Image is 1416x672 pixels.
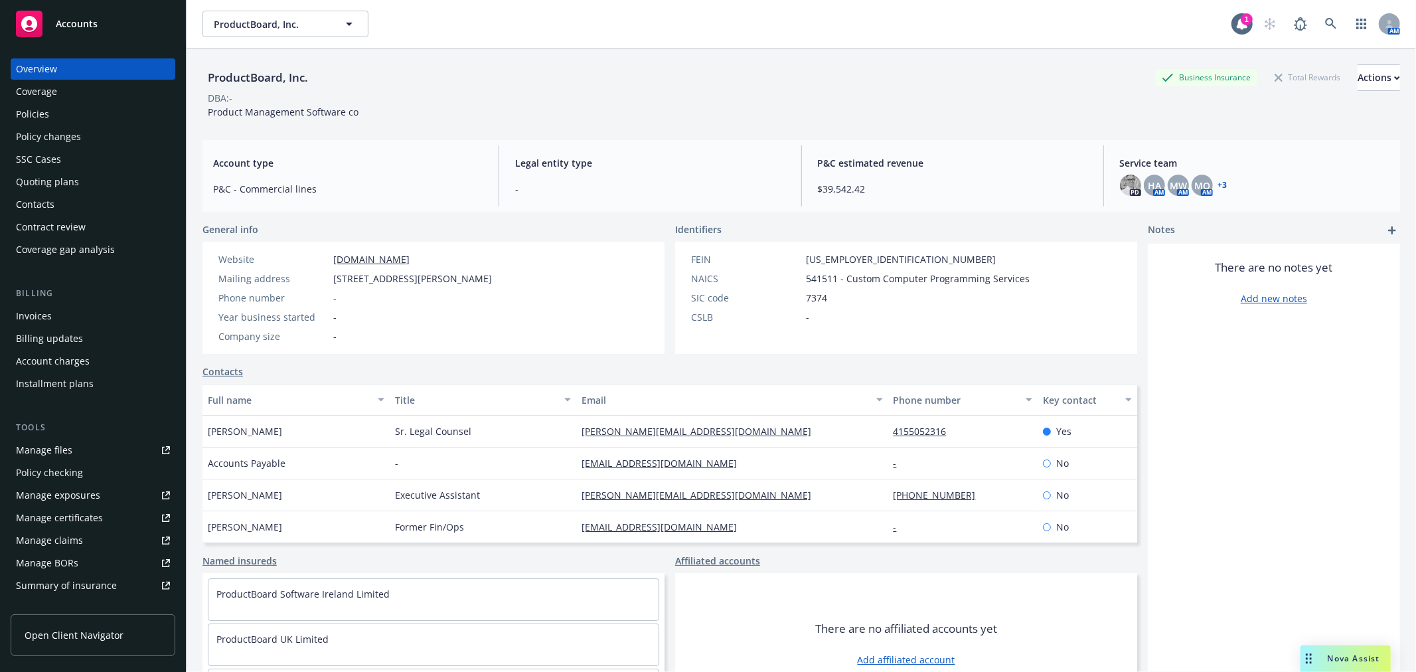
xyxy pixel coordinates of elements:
[16,239,115,260] div: Coverage gap analysis
[333,291,337,305] span: -
[818,182,1087,196] span: $39,542.42
[11,328,175,349] a: Billing updates
[11,287,175,300] div: Billing
[1300,645,1391,672] button: Nova Assist
[11,239,175,260] a: Coverage gap analysis
[16,104,49,125] div: Policies
[16,440,72,461] div: Manage files
[1318,11,1344,37] a: Search
[333,253,410,266] a: [DOMAIN_NAME]
[16,149,61,170] div: SSC Cases
[1241,13,1253,25] div: 1
[1300,645,1317,672] div: Drag to move
[1043,393,1117,407] div: Key contact
[218,329,328,343] div: Company size
[16,507,103,529] div: Manage certificates
[16,81,57,102] div: Coverage
[16,351,90,372] div: Account charges
[202,11,368,37] button: ProductBoard, Inc.
[11,440,175,461] a: Manage files
[333,272,492,286] span: [STREET_ADDRESS][PERSON_NAME]
[202,554,277,568] a: Named insureds
[16,462,83,483] div: Policy checking
[218,310,328,324] div: Year business started
[894,521,907,533] a: -
[1348,11,1375,37] a: Switch app
[1268,69,1347,86] div: Total Rewards
[11,462,175,483] a: Policy checking
[576,384,888,416] button: Email
[675,222,722,236] span: Identifiers
[11,552,175,574] a: Manage BORs
[11,373,175,394] a: Installment plans
[894,393,1018,407] div: Phone number
[16,305,52,327] div: Invoices
[1241,292,1307,305] a: Add new notes
[1218,181,1227,189] a: +3
[395,393,557,407] div: Title
[202,384,390,416] button: Full name
[11,421,175,434] div: Tools
[333,329,337,343] span: -
[691,310,801,324] div: CSLB
[16,485,100,506] div: Manage exposures
[582,457,747,469] a: [EMAIL_ADDRESS][DOMAIN_NAME]
[56,19,98,29] span: Accounts
[25,628,123,642] span: Open Client Navigator
[11,507,175,529] a: Manage certificates
[16,58,57,80] div: Overview
[1056,424,1071,438] span: Yes
[214,17,329,31] span: ProductBoard, Inc.
[395,456,398,470] span: -
[208,488,282,502] span: [PERSON_NAME]
[888,384,1038,416] button: Phone number
[1038,384,1137,416] button: Key contact
[16,216,86,238] div: Contract review
[582,425,822,438] a: [PERSON_NAME][EMAIL_ADDRESS][DOMAIN_NAME]
[806,310,809,324] span: -
[1216,260,1333,276] span: There are no notes yet
[1287,11,1314,37] a: Report a Bug
[16,194,54,215] div: Contacts
[216,588,390,600] a: ProductBoard Software Ireland Limited
[218,252,328,266] div: Website
[691,252,801,266] div: FEIN
[1056,456,1069,470] span: No
[202,365,243,378] a: Contacts
[202,69,313,86] div: ProductBoard, Inc.
[208,106,358,118] span: Product Management Software co
[691,272,801,286] div: NAICS
[208,520,282,534] span: [PERSON_NAME]
[1056,488,1069,502] span: No
[11,575,175,596] a: Summary of insurance
[582,489,822,501] a: [PERSON_NAME][EMAIL_ADDRESS][DOMAIN_NAME]
[894,425,957,438] a: 4155052316
[11,81,175,102] a: Coverage
[515,156,785,170] span: Legal entity type
[1056,520,1069,534] span: No
[390,384,577,416] button: Title
[333,310,337,324] span: -
[11,5,175,42] a: Accounts
[11,351,175,372] a: Account charges
[1328,653,1380,664] span: Nova Assist
[806,252,996,266] span: [US_EMPLOYER_IDENTIFICATION_NUMBER]
[894,457,907,469] a: -
[208,456,285,470] span: Accounts Payable
[515,182,785,196] span: -
[208,393,370,407] div: Full name
[11,530,175,551] a: Manage claims
[16,328,83,349] div: Billing updates
[395,488,480,502] span: Executive Assistant
[1148,222,1175,238] span: Notes
[16,575,117,596] div: Summary of insurance
[11,171,175,193] a: Quoting plans
[1148,179,1161,193] span: HA
[582,521,747,533] a: [EMAIL_ADDRESS][DOMAIN_NAME]
[691,291,801,305] div: SIC code
[815,621,997,637] span: There are no affiliated accounts yet
[1358,65,1400,90] div: Actions
[11,305,175,327] a: Invoices
[582,393,868,407] div: Email
[16,530,83,551] div: Manage claims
